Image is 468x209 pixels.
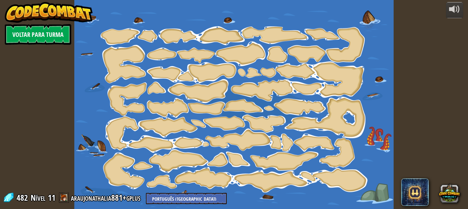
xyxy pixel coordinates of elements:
a: araujonathalia881+gplus [71,192,142,203]
span: 11 [48,192,55,203]
span: 482 [17,192,30,203]
img: CodeCombat - Learn how to code by playing a game [5,2,93,23]
a: Voltar para Turma [5,24,71,45]
span: Nível [31,192,45,203]
button: Ajuste o volume [446,2,463,18]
